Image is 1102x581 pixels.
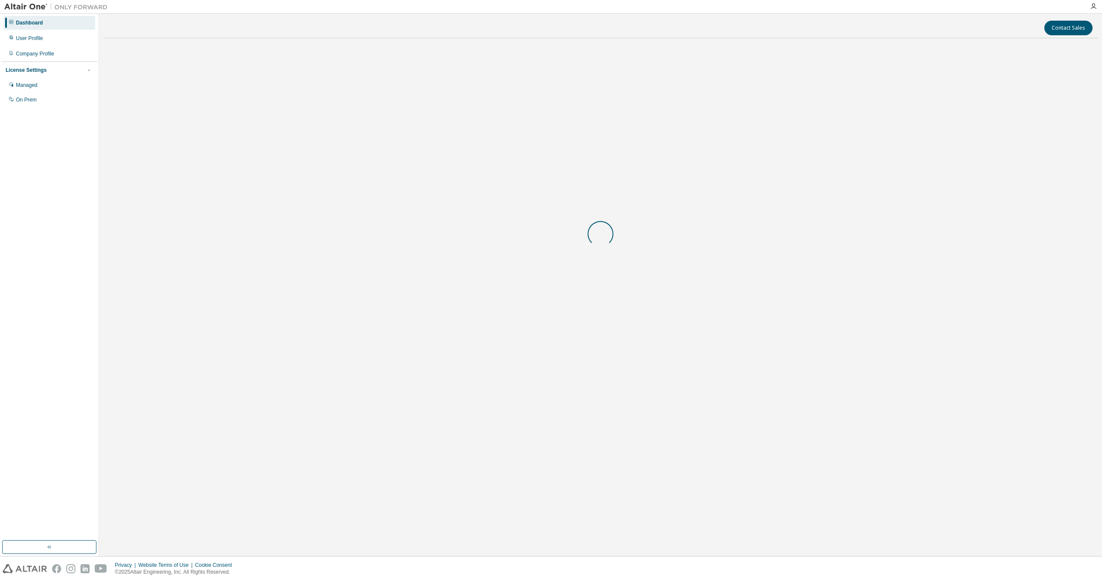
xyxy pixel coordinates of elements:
div: Cookie Consent [195,562,237,569]
p: © 2025 Altair Engineering, Inc. All Rights Reserved. [115,569,237,576]
button: Contact Sales [1044,21,1093,35]
img: youtube.svg [95,564,107,573]
img: instagram.svg [66,564,75,573]
div: On Prem [16,96,37,103]
div: Dashboard [16,19,43,26]
img: Altair One [4,3,112,11]
div: User Profile [16,35,43,42]
div: Company Profile [16,50,54,57]
img: linkedin.svg [80,564,90,573]
div: Managed [16,82,37,89]
img: altair_logo.svg [3,564,47,573]
div: Website Terms of Use [138,562,195,569]
div: Privacy [115,562,138,569]
img: facebook.svg [52,564,61,573]
div: License Settings [6,67,46,74]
